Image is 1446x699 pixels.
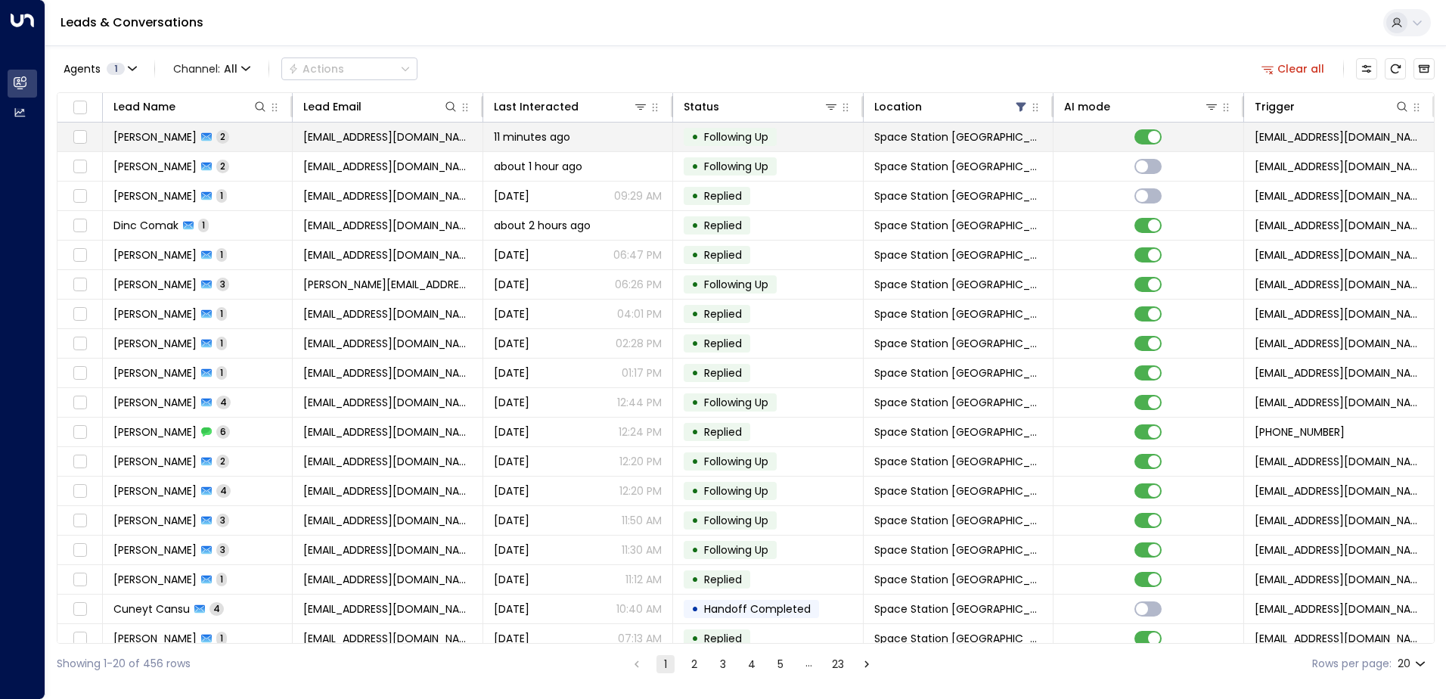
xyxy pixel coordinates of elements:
span: 1 [216,573,227,586]
span: Space Station Doncaster [874,218,1042,233]
div: • [691,449,699,474]
p: 11:30 AM [622,542,662,558]
span: Replied [704,424,742,440]
span: Toggle select row [70,187,89,206]
span: Yesterday [494,336,529,351]
span: Replied [704,218,742,233]
span: leads@space-station.co.uk [1255,542,1423,558]
span: Toggle select row [70,216,89,235]
p: 07:13 AM [618,631,662,646]
div: Showing 1-20 of 456 rows [57,656,191,672]
div: Lead Email [303,98,361,116]
span: Toggle select all [70,98,89,117]
span: Sep 30, 2025 [494,188,529,203]
span: Mike Goddard [113,365,197,381]
span: Laura Daley [113,277,197,292]
p: 11:50 AM [622,513,662,528]
div: Lead Name [113,98,175,116]
span: 1 [216,366,227,379]
span: Toggle select row [70,128,89,147]
span: M Wilkinson [113,542,197,558]
span: kemiakingbade1@gmail.com [303,631,471,646]
span: Toggle select row [70,334,89,353]
span: Toggle select row [70,541,89,560]
div: … [800,655,818,673]
button: Go to page 23 [829,655,847,673]
span: Toggle select row [70,275,89,294]
span: 1 [216,337,227,349]
span: Yesterday [494,542,529,558]
button: Go to page 4 [743,655,761,673]
span: 1 [198,219,209,231]
div: • [691,419,699,445]
span: Yesterday [494,365,529,381]
span: Yesterday [494,306,529,322]
span: Replied [704,336,742,351]
label: Rows per page: [1312,656,1392,672]
span: Toggle select row [70,157,89,176]
span: Andrew Spooner [113,572,197,587]
p: 12:24 PM [619,424,662,440]
span: Toggle select row [70,423,89,442]
span: Toggle select row [70,246,89,265]
div: • [691,154,699,179]
span: Toggle select row [70,393,89,412]
div: • [691,272,699,297]
span: 3 [216,543,229,556]
div: Last Interacted [494,98,579,116]
div: Location [874,98,1029,116]
span: Following Up [704,513,768,528]
button: Actions [281,57,417,80]
span: laura.daley22@gmail.com [303,277,471,292]
span: leads@space-station.co.uk [1255,572,1423,587]
p: 12:20 PM [619,483,662,499]
span: Yesterday [494,601,529,617]
button: Go to page 2 [685,655,703,673]
span: Space Station Doncaster [874,129,1042,144]
span: leads@space-station.co.uk [1255,188,1423,203]
p: 12:44 PM [617,395,662,410]
div: • [691,567,699,592]
span: Following Up [704,542,768,558]
div: Lead Email [303,98,458,116]
span: Replied [704,365,742,381]
div: AI mode [1064,98,1218,116]
span: Yesterday [494,395,529,410]
span: Toggle select row [70,600,89,619]
span: Channel: [167,58,256,79]
span: leads@space-station.co.uk [1255,159,1423,174]
span: Space Station Doncaster [874,424,1042,440]
span: sasha.romanov93@yahoo.com [303,159,471,174]
span: Space Station Doncaster [874,365,1042,381]
span: mikegoddard1500@gmail.com [303,365,471,381]
span: Toggle select row [70,482,89,501]
button: Go to page 5 [771,655,790,673]
nav: pagination navigation [627,654,877,673]
span: Andrew Gibson [113,129,197,144]
span: 3 [216,514,229,527]
span: 1 [216,248,227,261]
span: Sasha Romanov [113,188,197,203]
span: Lois Nartey [113,247,197,263]
span: Space Station Doncaster [874,513,1042,528]
span: sasha.romanov93@yahoo.com [303,188,471,203]
span: Space Station Doncaster [874,159,1042,174]
span: leads@space-station.co.uk [1255,129,1423,144]
div: • [691,478,699,504]
span: Toggle select row [70,570,89,589]
div: • [691,537,699,563]
p: 04:01 PM [617,306,662,322]
span: 4 [209,602,224,615]
span: cuneyt.cansu@naturamarpack.com [303,601,471,617]
span: 1 [107,63,125,75]
div: Trigger [1255,98,1295,116]
span: sigmus67@gmail.com [303,572,471,587]
span: leads@space-station.co.uk [1255,365,1423,381]
div: Last Interacted [494,98,648,116]
a: Leads & Conversations [61,14,203,31]
span: Replied [704,306,742,322]
div: • [691,596,699,622]
span: Replied [704,247,742,263]
button: Go to page 3 [714,655,732,673]
div: Status [684,98,838,116]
